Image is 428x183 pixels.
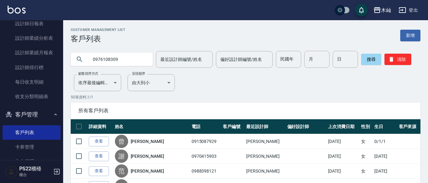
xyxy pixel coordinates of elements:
[3,45,61,60] a: 設計師業績月報表
[3,16,61,31] a: 設計師日報表
[360,119,373,134] th: 性別
[373,119,397,134] th: 生日
[113,119,190,134] th: 姓名
[245,119,286,134] th: 最近設計師
[3,106,61,123] button: 客戶管理
[397,119,420,134] th: 客戶來源
[361,54,381,65] button: 搜尋
[132,71,145,76] label: 呈現順序
[371,4,394,17] button: 木屾
[89,137,109,146] a: 查看
[131,153,164,159] a: [PERSON_NAME]
[115,164,128,178] div: 范
[355,4,368,16] button: save
[5,165,18,178] img: Person
[400,30,420,41] a: 新增
[3,89,61,104] a: 收支分類明細表
[19,172,51,178] p: 櫃台
[360,149,373,164] td: 女
[74,74,121,91] div: 依序最後編輯時間
[71,28,125,32] h2: Customer Management List
[88,51,148,68] input: 搜尋關鍵字
[373,134,397,149] td: 0/1/1
[326,149,359,164] td: [DATE]
[326,134,359,149] td: [DATE]
[19,166,51,172] h5: PS22櫃檯
[245,149,286,164] td: [PERSON_NAME]
[190,164,222,179] td: 0988398121
[71,34,125,43] h3: 客戶列表
[326,164,359,179] td: [DATE]
[78,108,413,114] span: 所有客戶列表
[384,54,411,65] button: 清除
[131,168,164,174] a: [PERSON_NAME]
[286,119,327,134] th: 偏好設計師
[381,6,391,14] div: 木屾
[115,135,128,148] div: 曾
[190,149,222,164] td: 0970415903
[78,71,98,76] label: 顧客排序方式
[360,134,373,149] td: 女
[245,134,286,149] td: [PERSON_NAME]
[396,4,420,16] button: 登出
[8,6,26,14] img: Logo
[373,164,397,179] td: [DATE]
[128,74,175,91] div: 由大到小
[89,151,109,161] a: 查看
[3,154,61,169] a: 入金管理
[71,94,420,100] p: 50 筆資料, 1 / 1
[190,119,222,134] th: 電話
[89,166,109,176] a: 查看
[115,150,128,163] div: 謝
[3,75,61,89] a: 每日收支明細
[87,119,113,134] th: 詳細資料
[131,138,164,145] a: [PERSON_NAME]
[3,60,61,75] a: 設計師排行榜
[3,125,61,140] a: 客戶列表
[326,119,359,134] th: 上次消費日期
[245,164,286,179] td: [PERSON_NAME]
[3,31,61,45] a: 設計師業績分析表
[3,140,61,154] a: 卡券管理
[373,149,397,164] td: [DATE]
[221,119,244,134] th: 客戶編號
[360,164,373,179] td: 女
[190,134,222,149] td: 0915087929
